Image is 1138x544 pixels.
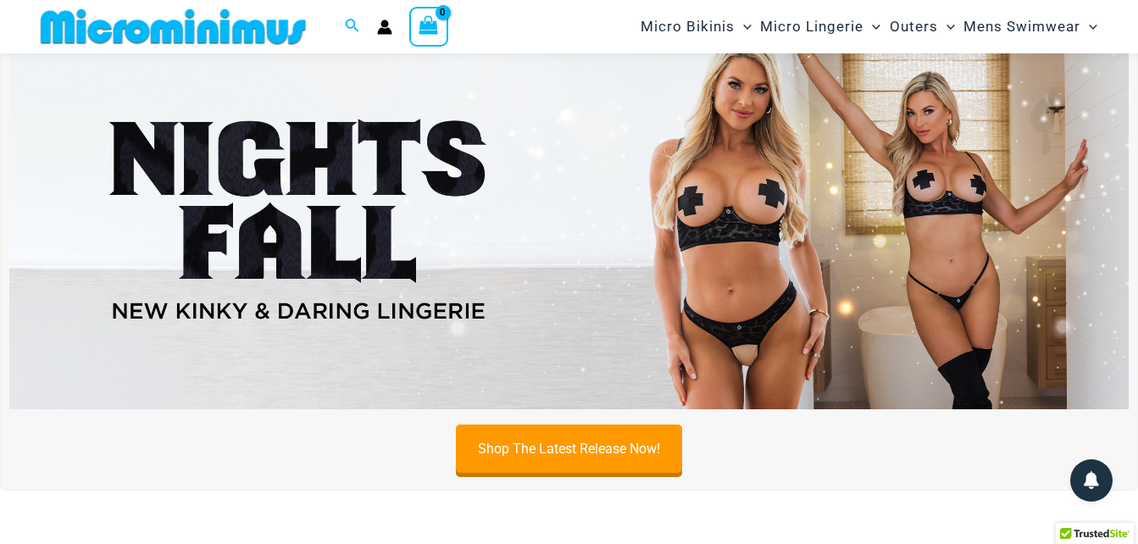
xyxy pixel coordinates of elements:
img: MM SHOP LOGO FLAT [34,8,313,46]
span: Menu Toggle [735,5,752,48]
a: OutersMenu ToggleMenu Toggle [885,5,959,48]
span: Mens Swimwear [963,5,1080,48]
a: Micro LingerieMenu ToggleMenu Toggle [756,5,885,48]
img: Night's Fall Silver Leopard Pack [9,29,1129,409]
span: Menu Toggle [1080,5,1097,48]
nav: Site Navigation [634,3,1104,51]
a: Search icon link [345,16,360,37]
span: Micro Bikinis [641,5,735,48]
span: Outers [890,5,938,48]
span: Menu Toggle [863,5,880,48]
a: View Shopping Cart, empty [409,7,448,46]
a: Account icon link [377,19,392,35]
a: Mens SwimwearMenu ToggleMenu Toggle [959,5,1102,48]
span: Micro Lingerie [760,5,863,48]
span: Menu Toggle [938,5,955,48]
a: Micro BikinisMenu ToggleMenu Toggle [636,5,756,48]
a: Shop The Latest Release Now! [456,425,682,473]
